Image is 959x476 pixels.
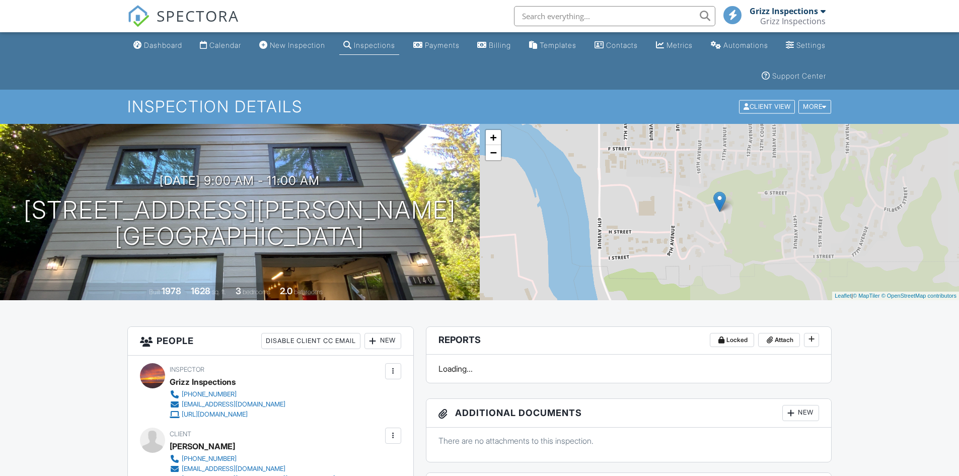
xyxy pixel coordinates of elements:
h1: [STREET_ADDRESS][PERSON_NAME] [GEOGRAPHIC_DATA] [24,197,456,250]
a: [EMAIL_ADDRESS][DOMAIN_NAME] [170,399,285,410]
a: Automations (Basic) [707,36,772,55]
div: Grizz Inspections [750,6,818,16]
div: Payments [425,41,460,49]
div: Dashboard [144,41,182,49]
div: [PHONE_NUMBER] [182,390,237,398]
p: There are no attachments to this inspection. [438,435,820,446]
span: Client [170,430,191,438]
div: Grizz Inspections [170,374,236,389]
h3: [DATE] 9:00 am - 11:00 am [160,174,320,187]
div: [PHONE_NUMBER] [182,455,237,463]
a: New Inspection [255,36,329,55]
a: [PHONE_NUMBER] [170,389,285,399]
input: Search everything... [514,6,715,26]
div: Inspections [354,41,395,49]
div: 2.0 [280,286,292,296]
a: Contacts [591,36,642,55]
span: bathrooms [294,288,323,296]
span: SPECTORA [157,5,239,26]
h1: Inspection Details [127,98,832,115]
div: New Inspection [270,41,325,49]
a: Calendar [196,36,245,55]
div: 1978 [162,286,181,296]
a: Leaflet [835,293,851,299]
a: Payments [409,36,464,55]
div: | [832,292,959,300]
div: Automations [723,41,768,49]
span: bedrooms [243,288,270,296]
div: New [364,333,401,349]
a: [URL][DOMAIN_NAME] [170,410,285,420]
a: Support Center [758,67,830,86]
div: [EMAIL_ADDRESS][DOMAIN_NAME] [182,400,285,409]
a: © MapTiler [853,293,880,299]
a: Settings [782,36,830,55]
div: Settings [796,41,826,49]
a: Inspections [339,36,399,55]
img: The Best Home Inspection Software - Spectora [127,5,150,27]
div: 3 [236,286,241,296]
a: Client View [738,102,797,110]
div: Contacts [606,41,638,49]
div: Metrics [667,41,693,49]
div: [EMAIL_ADDRESS][DOMAIN_NAME] [182,465,285,473]
a: Metrics [652,36,697,55]
div: Calendar [209,41,241,49]
a: © OpenStreetMap contributors [881,293,956,299]
h3: Additional Documents [426,399,832,428]
a: SPECTORA [127,14,239,35]
span: sq. ft. [212,288,226,296]
a: Templates [525,36,580,55]
h3: People [128,327,413,356]
span: Inspector [170,366,204,373]
div: 1628 [191,286,210,296]
div: [URL][DOMAIN_NAME] [182,411,248,419]
div: Templates [540,41,576,49]
a: [PHONE_NUMBER] [170,454,335,464]
a: Zoom in [486,130,501,145]
div: Support Center [772,72,826,80]
div: Billing [489,41,511,49]
div: Grizz Inspections [760,16,826,26]
a: [EMAIL_ADDRESS][DOMAIN_NAME] [170,464,335,474]
div: Disable Client CC Email [261,333,360,349]
span: Built [149,288,160,296]
a: Dashboard [129,36,186,55]
div: [PERSON_NAME] [170,439,235,454]
a: Zoom out [486,145,501,160]
div: Client View [739,100,795,114]
div: More [798,100,831,114]
div: New [782,405,819,421]
a: Billing [473,36,515,55]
